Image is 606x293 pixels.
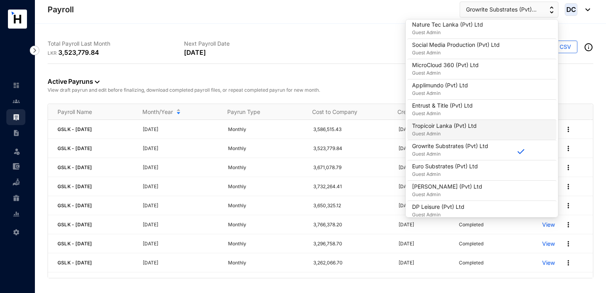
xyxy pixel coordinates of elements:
p: LKR [48,49,58,57]
span: GSLK - [DATE] [58,222,92,227]
p: Nature Tec Lanka (Pvt) Ltd [412,21,483,29]
img: contract-unselected.99e2b2107c0a7dd48938.svg [13,129,20,137]
p: [DATE] [143,278,219,286]
li: Home [6,77,25,93]
img: payroll.289672236c54bbec4828.svg [13,114,20,121]
p: Guest Admin [412,29,483,37]
img: blue-correct.187ec8c3ebe1a225110a.svg [518,149,524,154]
p: View [542,221,555,229]
p: Next Payroll Date [184,40,320,48]
p: [DATE] [399,221,449,229]
p: Monthly [228,240,304,248]
p: Total Payroll Last Month [48,40,184,48]
p: Monthly [228,164,304,172]
p: Growrite Substrates (Pvt) Ltd [412,142,488,150]
li: Payroll [6,109,25,125]
p: [DATE] [399,164,449,172]
p: Guest Admin [412,49,500,57]
p: Euro Substrates (Pvt) Ltd [412,162,478,170]
p: DP Leisure (Pvt) Ltd [412,203,464,211]
p: Monthly [228,202,304,210]
th: Created [388,104,448,120]
p: 3,523,779.84 [58,48,99,57]
img: more.27664ee4a8faa814348e188645a3c1fc.svg [564,164,572,172]
img: more.27664ee4a8faa814348e188645a3c1fc.svg [564,202,572,210]
p: 3,262,066.70 [313,259,389,267]
img: dropdown-black.8e83cc76930a90b1a4fdb6d089b7bf3a.svg [581,8,590,11]
p: 3,296,758.70 [313,240,389,248]
p: Monthly [228,278,304,286]
img: home-unselected.a29eae3204392db15eaf.svg [13,82,20,89]
img: people-unselected.118708e94b43a90eceab.svg [13,98,20,105]
p: 3,523,779.84 [313,145,389,152]
p: [DATE] [399,259,449,267]
a: View [542,278,555,286]
p: 3,732,264.41 [313,183,389,191]
p: [DATE] [399,125,449,133]
p: 3,650,325.12 [313,202,389,210]
p: [DATE] [143,125,219,133]
img: more.27664ee4a8faa814348e188645a3c1fc.svg [564,240,572,248]
p: Tropicoir Lanka (Pvt) Ltd [412,122,477,130]
p: [DATE] [143,164,219,172]
p: [DATE] [143,202,219,210]
span: GSLK - [DATE] [58,126,92,132]
li: Contacts [6,93,25,109]
span: Month/Year [142,108,173,116]
p: [DATE] [399,278,449,286]
img: loan-unselected.d74d20a04637f2d15ab5.svg [13,179,20,186]
p: [DATE] [399,202,449,210]
p: Monthly [228,221,304,229]
button: Growrite Substrates (Pvt)... [460,2,558,17]
p: 3,163,148.15 [313,278,389,286]
p: [DATE] [143,183,219,191]
img: more.27664ee4a8faa814348e188645a3c1fc.svg [564,221,572,229]
p: Guest Admin [412,130,477,138]
p: Monthly [228,145,304,152]
p: 3,671,078.79 [313,164,389,172]
p: Guest Admin [412,150,488,158]
li: Gratuity [6,190,25,206]
p: Completed [459,259,483,267]
p: Payroll [48,4,74,15]
a: View [542,259,555,267]
p: Applimundo (Pvt) Ltd [412,81,468,89]
p: [DATE] [399,145,449,152]
img: more.27664ee4a8faa814348e188645a3c1fc.svg [564,145,572,152]
img: report-unselected.e6a6b4230fc7da01f883.svg [13,210,20,218]
p: Monthly [228,259,304,267]
p: Completed [459,221,483,229]
a: Active Payruns [48,77,100,85]
p: [DATE] [184,48,205,57]
p: [DATE] [143,221,219,229]
li: Reports [6,206,25,222]
img: nav-icon-right.af6afadce00d159da59955279c43614e.svg [30,46,39,55]
img: settings-unselected.1febfda315e6e19643a1.svg [13,229,20,236]
p: [DATE] [399,183,449,191]
span: DC [566,6,576,13]
p: 3,766,378.20 [313,221,389,229]
span: GSLK - [DATE] [58,260,92,266]
p: Guest Admin [412,110,473,118]
p: [PERSON_NAME] (Pvt) Ltd [412,183,482,191]
li: Loan [6,174,25,190]
p: Guest Admin [412,170,478,178]
p: View [542,240,555,248]
p: Guest Admin [412,191,482,199]
p: Guest Admin [412,89,468,97]
span: GSLK - [DATE] [58,183,92,189]
span: GSLK - [DATE] [58,202,92,208]
img: more.27664ee4a8faa814348e188645a3c1fc.svg [564,125,572,133]
p: Monthly [228,183,304,191]
th: Payrun Type [218,104,303,120]
p: 3,586,515.43 [313,125,389,133]
li: Expenses [6,158,25,174]
p: MicroCloud 360 (Pvt) Ltd [412,61,479,69]
li: Contracts [6,125,25,141]
th: Cost to Company [303,104,387,120]
img: more.27664ee4a8faa814348e188645a3c1fc.svg [564,278,572,286]
p: View draft payrun and edit before finalizing, download completed payroll files, or repeat complet... [48,86,593,94]
img: more.27664ee4a8faa814348e188645a3c1fc.svg [564,259,572,267]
